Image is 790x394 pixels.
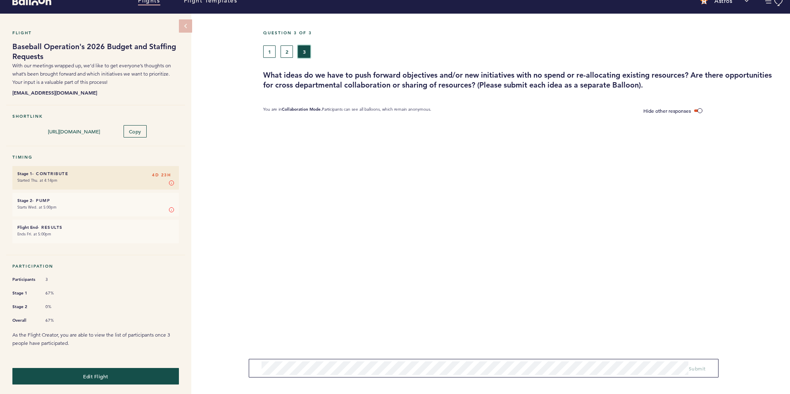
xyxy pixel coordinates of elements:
[12,154,179,160] h5: Timing
[45,277,70,282] span: 3
[83,373,108,380] span: Edit Flight
[282,107,322,112] b: Collaboration Mode.
[689,364,706,373] button: Submit
[263,107,431,115] p: You are in Participants can see all balloons, which remain anonymous.
[263,70,784,90] h3: What ideas do we have to push forward objectives and/or new initiatives with no spend or re-alloc...
[12,88,179,97] b: [EMAIL_ADDRESS][DOMAIN_NAME]
[17,198,32,203] small: Stage 2
[643,107,691,114] span: Hide other responses
[17,178,57,183] time: Started Thu. at 4:14pm
[12,303,37,311] span: Stage 2
[12,275,37,284] span: Participants
[45,304,70,310] span: 0%
[281,45,293,58] button: 2
[17,171,174,176] h6: - Contribute
[12,289,37,297] span: Stage 1
[45,290,70,296] span: 67%
[12,368,179,385] button: Edit Flight
[12,62,171,85] span: With our meetings wrapped up, we’d like to get everyone’s thoughts on what’s been brought forward...
[12,331,179,347] p: As the Flight Creator, you are able to view the list of participants once 3 people have participa...
[45,318,70,323] span: 67%
[12,42,179,62] h1: Baseball Operation's 2026 Budget and Staffing Requests
[12,316,37,325] span: Overall
[17,204,57,210] time: Starts Wed. at 5:00pm
[12,114,179,119] h5: Shortlink
[124,125,147,138] button: Copy
[17,198,174,203] h6: - Pump
[263,30,784,36] h5: Question 3 of 3
[17,225,174,230] h6: - Results
[689,365,706,372] span: Submit
[12,263,179,269] h5: Participation
[129,128,141,135] span: Copy
[12,30,179,36] h5: Flight
[17,231,51,237] time: Ends Fri. at 5:00pm
[298,45,310,58] button: 3
[17,171,32,176] small: Stage 1
[152,171,171,179] span: 4D 23H
[17,225,38,230] small: Flight End
[263,45,276,58] button: 1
